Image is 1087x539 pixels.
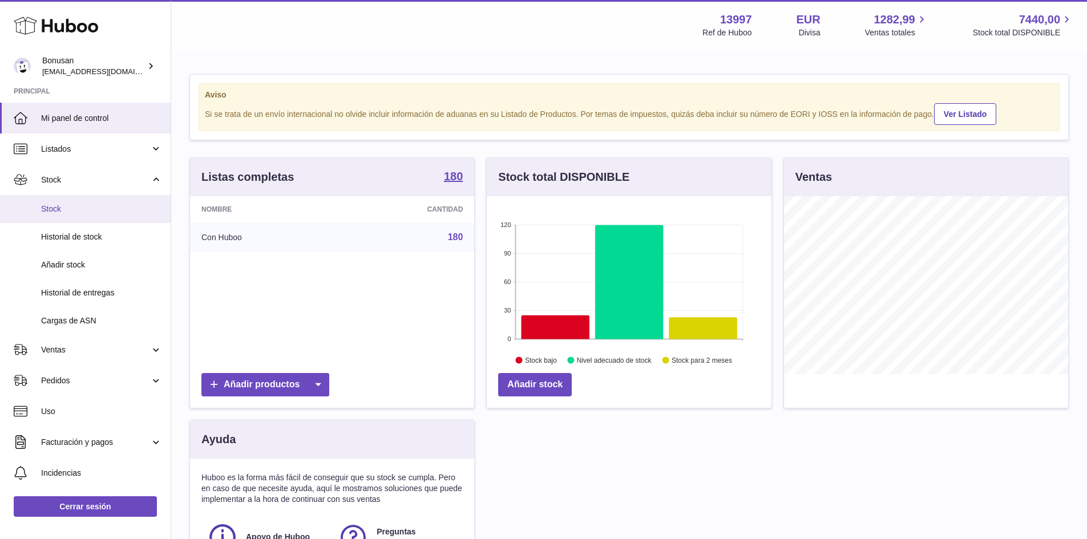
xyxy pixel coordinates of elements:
[14,496,157,517] a: Cerrar sesión
[504,307,511,314] text: 30
[41,204,162,214] span: Stock
[41,287,162,298] span: Historial de entregas
[525,356,557,364] text: Stock bajo
[42,67,168,76] span: [EMAIL_ADDRESS][DOMAIN_NAME]
[444,171,463,184] a: 180
[41,175,150,185] span: Stock
[201,432,236,447] h3: Ayuda
[41,437,150,448] span: Facturación y pagos
[973,12,1073,38] a: 7440,00 Stock total DISPONIBLE
[498,373,572,396] a: Añadir stock
[577,356,652,364] text: Nivel adecuado de stock
[795,169,832,185] h3: Ventas
[448,232,463,242] a: 180
[190,222,338,252] td: Con Huboo
[874,12,915,27] span: 1282,99
[973,27,1073,38] span: Stock total DISPONIBLE
[865,27,928,38] span: Ventas totales
[205,90,1053,100] strong: Aviso
[201,472,463,505] p: Huboo es la forma más fácil de conseguir que su stock se cumpla. Pero en caso de que necesite ayu...
[41,315,162,326] span: Cargas de ASN
[508,335,511,342] text: 0
[41,113,162,124] span: Mi panel de control
[41,406,162,417] span: Uso
[205,102,1053,125] div: Si se trata de un envío internacional no olvide incluir información de aduanas en su Listado de P...
[720,12,752,27] strong: 13997
[41,144,150,155] span: Listados
[934,103,996,125] a: Ver Listado
[504,278,511,285] text: 60
[41,468,162,479] span: Incidencias
[42,55,145,77] div: Bonusan
[444,171,463,182] strong: 180
[41,375,150,386] span: Pedidos
[498,169,629,185] h3: Stock total DISPONIBLE
[799,27,821,38] div: Divisa
[201,373,329,396] a: Añadir productos
[500,221,511,228] text: 120
[1019,12,1060,27] span: 7440,00
[201,169,294,185] h3: Listas completas
[41,345,150,355] span: Ventas
[797,12,821,27] strong: EUR
[702,27,751,38] div: Ref de Huboo
[504,250,511,257] text: 90
[865,12,928,38] a: 1282,99 Ventas totales
[338,196,475,222] th: Cantidad
[190,196,338,222] th: Nombre
[41,260,162,270] span: Añadir stock
[14,58,31,75] img: info@bonusan.es
[41,232,162,242] span: Historial de stock
[672,356,732,364] text: Stock para 2 meses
